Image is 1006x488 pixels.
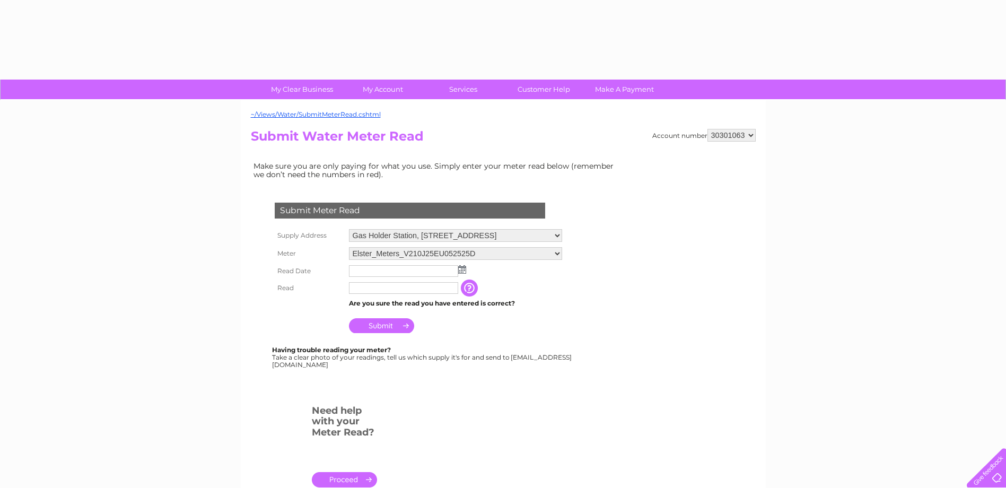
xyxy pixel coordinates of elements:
a: My Clear Business [258,80,346,99]
a: . [312,472,377,487]
th: Supply Address [272,226,346,245]
th: Read [272,280,346,297]
input: Information [461,280,480,297]
th: Read Date [272,263,346,280]
td: Are you sure the read you have entered is correct? [346,297,565,310]
div: Submit Meter Read [275,203,545,219]
a: My Account [339,80,426,99]
h3: Need help with your Meter Read? [312,403,377,443]
td: Make sure you are only paying for what you use. Simply enter your meter read below (remember we d... [251,159,622,181]
a: Services [419,80,507,99]
th: Meter [272,245,346,263]
img: ... [458,265,466,274]
a: Make A Payment [581,80,668,99]
a: ~/Views/Water/SubmitMeterRead.cshtml [251,110,381,118]
a: Customer Help [500,80,588,99]
b: Having trouble reading your meter? [272,346,391,354]
div: Account number [652,129,756,142]
div: Take a clear photo of your readings, tell us which supply it's for and send to [EMAIL_ADDRESS][DO... [272,346,573,368]
h2: Submit Water Meter Read [251,129,756,149]
input: Submit [349,318,414,333]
